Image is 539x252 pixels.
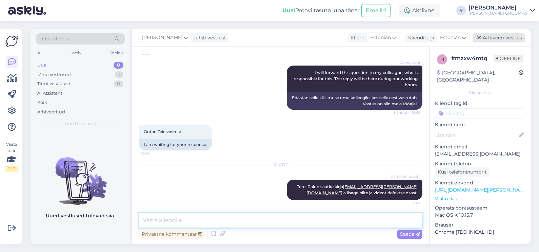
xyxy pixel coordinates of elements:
[141,51,166,56] span: 16:45
[361,4,391,17] button: Emailid
[395,60,420,65] span: AI Assistent
[5,141,18,172] div: Vaata siia
[435,100,525,107] p: Kliendi tag'id
[435,242,525,249] div: [PERSON_NAME]
[435,229,525,236] p: Chrome [TECHNICAL_ID]
[435,196,525,202] p: Vaata edasi ...
[437,69,519,84] div: [GEOGRAPHIC_DATA], [GEOGRAPHIC_DATA]
[139,230,205,239] div: Privaatne kommentaar
[395,200,420,205] span: 8:07
[435,90,525,96] div: Kliendi info
[46,212,115,219] p: Uued vestlused tulevad siia.
[435,179,525,186] p: Klienditeekond
[37,62,46,69] div: Uus
[5,35,18,48] img: Askly Logo
[370,34,391,41] span: Estonian
[440,57,444,62] span: m
[435,121,525,128] p: Kliendi nimi
[37,80,71,87] div: Tiimi vestlused
[435,108,525,119] input: Lisa tag
[65,121,96,127] span: Uued vestlused
[114,80,123,87] div: 0
[37,90,62,97] div: AI Assistent
[494,55,523,62] span: Offline
[139,162,422,168] div: [DATE]
[37,99,47,106] div: Kõik
[456,6,466,15] div: V
[282,7,295,14] b: Uus!
[5,166,18,172] div: 2 / 3
[70,49,82,57] div: Web
[142,34,182,41] span: [PERSON_NAME]
[468,11,527,16] div: [PERSON_NAME] GROUP AS
[391,174,420,179] span: [PERSON_NAME]
[435,204,525,212] p: Operatsioonisüsteem
[405,34,434,41] div: Klienditugi
[306,184,418,195] a: [EMAIL_ADDRESS][PERSON_NAME][DOMAIN_NAME]
[192,34,226,41] div: juhib vestlust
[435,212,525,219] p: Mac OS X 10.15.7
[114,62,123,69] div: 0
[36,49,44,57] div: All
[139,139,212,150] div: I am waiting for your response.
[108,49,125,57] div: Socials
[42,35,69,42] span: Otsi kliente
[435,131,518,139] input: Lisa nimi
[37,71,71,78] div: Minu vestlused
[440,34,461,41] span: Estonian
[468,5,527,11] div: [PERSON_NAME]
[399,4,440,17] div: Aktiivne
[451,54,494,62] div: # mzxw4mtq
[115,71,123,78] div: 1
[282,6,359,15] div: Proovi tasuta juba täna:
[400,231,420,237] span: Saada
[435,187,528,193] a: [URL][DOMAIN_NAME][PERSON_NAME]
[297,184,418,195] span: Tere. Palun saatke kirja ja lisage pilte ja videot defektse osast.
[473,33,525,42] div: Arhiveeri vestlus
[294,70,419,87] span: I will forward this question to my colleague, who is responsible for this. The reply will be here...
[37,109,65,115] div: Arhiveeritud
[141,151,166,156] span: 16:49
[144,129,181,134] span: Ootan Teie vastust
[435,160,525,167] p: Kliendi telefon
[287,92,422,110] div: Edastan selle küsimuse oma kolleegile, kes selle eest vastutab. Vastus on siin meie tööajal.
[394,110,420,115] span: Nähtud ✓ 16:46
[468,5,535,16] a: [PERSON_NAME][PERSON_NAME] GROUP AS
[348,34,364,41] div: Klient
[435,143,525,150] p: Kliendi email
[31,145,130,206] img: No chats
[435,167,490,177] div: Küsi telefoninumbrit
[435,150,525,158] p: [EMAIL_ADDRESS][DOMAIN_NAME]
[435,221,525,229] p: Brauser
